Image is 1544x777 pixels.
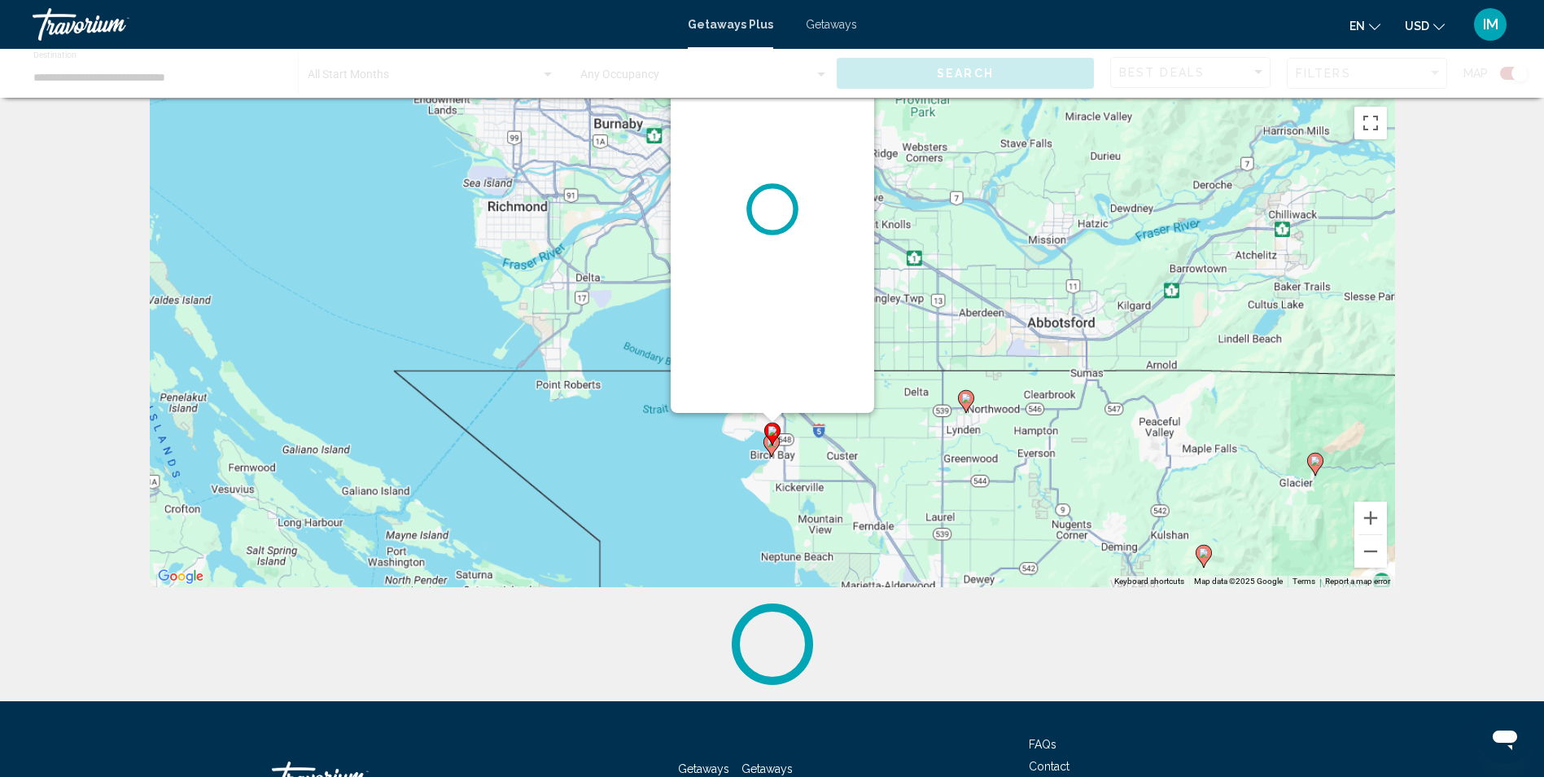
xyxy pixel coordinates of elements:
[1292,577,1315,586] a: Terms
[1029,760,1069,773] a: Contact
[1354,107,1387,139] button: Toggle fullscreen view
[1405,20,1429,33] span: USD
[1114,576,1184,587] button: Keyboard shortcuts
[1479,712,1531,764] iframe: Button to launch messaging window
[1405,14,1445,37] button: Change currency
[1325,577,1390,586] a: Report a map error
[1349,20,1365,33] span: en
[678,762,729,775] a: Getaways
[1194,577,1283,586] span: Map data ©2025 Google
[1354,535,1387,568] button: Zoom out
[1483,16,1498,33] span: IM
[154,566,208,587] a: Open this area in Google Maps (opens a new window)
[1469,7,1511,42] button: User Menu
[1029,738,1056,751] a: FAQs
[154,566,208,587] img: Google
[1354,502,1387,534] button: Zoom in
[688,18,773,31] a: Getaways Plus
[1349,14,1380,37] button: Change language
[806,18,857,31] a: Getaways
[33,8,671,41] a: Travorium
